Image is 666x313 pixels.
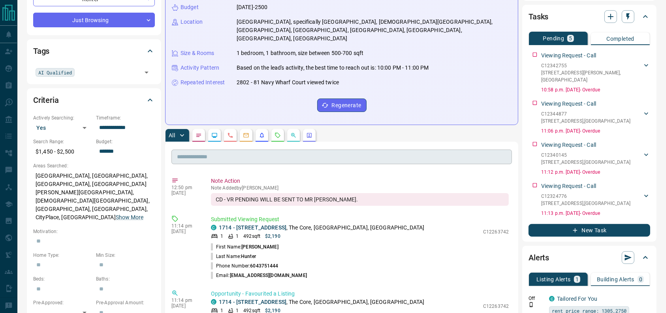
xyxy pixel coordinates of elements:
div: C12324776[STREET_ADDRESS],[GEOGRAPHIC_DATA] [541,191,650,209]
div: Tags [33,42,155,61]
p: 11:13 p.m. [DATE] - Overdue [541,210,650,217]
svg: Push Notification Only [529,302,534,307]
p: 1 [220,233,223,240]
p: Actively Searching: [33,114,92,121]
h2: Tasks [529,10,548,23]
p: [DATE] [171,190,199,196]
p: [DATE] [171,303,199,309]
div: Criteria [33,91,155,110]
p: Email: [211,272,307,279]
div: Yes [33,121,92,134]
p: 1 [576,277,579,282]
p: Baths: [96,275,155,283]
p: 1 [236,233,239,240]
div: C12344877[STREET_ADDRESS],[GEOGRAPHIC_DATA] [541,109,650,126]
div: C12340145[STREET_ADDRESS],[GEOGRAPHIC_DATA] [541,150,650,167]
div: Alerts [529,248,650,267]
p: 11:12 p.m. [DATE] - Overdue [541,169,650,176]
p: 11:06 p.m. [DATE] - Overdue [541,127,650,135]
button: Show More [116,213,143,222]
p: $1,450 - $2,500 [33,145,92,158]
p: , The Core, [GEOGRAPHIC_DATA], [GEOGRAPHIC_DATA] [219,298,424,306]
p: Motivation: [33,228,155,235]
svg: Listing Alerts [259,132,265,138]
span: AI Qualified [38,68,72,76]
button: Regenerate [317,99,367,112]
a: 1714 - [STREET_ADDRESS] [219,224,286,231]
p: Based on the lead's activity, the best time to reach out is: 10:00 PM - 11:00 PM [237,64,429,72]
p: [STREET_ADDRESS] , [GEOGRAPHIC_DATA] [541,200,630,207]
span: [PERSON_NAME] [241,244,278,250]
span: Hunter [241,254,256,259]
p: Beds: [33,275,92,283]
button: New Task [529,224,650,237]
p: [GEOGRAPHIC_DATA], [GEOGRAPHIC_DATA], [GEOGRAPHIC_DATA], [GEOGRAPHIC_DATA][PERSON_NAME][GEOGRAPHI... [33,169,155,224]
p: Repeated Interest [181,78,225,87]
p: 11:14 pm [171,223,199,229]
p: , The Core, [GEOGRAPHIC_DATA], [GEOGRAPHIC_DATA] [219,224,424,232]
p: [GEOGRAPHIC_DATA], specifically [GEOGRAPHIC_DATA], [DEMOGRAPHIC_DATA][GEOGRAPHIC_DATA], [GEOGRAPH... [237,18,512,43]
h2: Criteria [33,94,59,106]
p: Listing Alerts [536,277,571,282]
p: 10:58 p.m. [DATE] - Overdue [541,86,650,93]
p: Viewing Request - Call [541,100,596,108]
p: Viewing Request - Call [541,51,596,60]
p: C12263742 [483,303,509,310]
span: 6043751444 [250,263,278,269]
p: Activity Pattern [181,64,219,72]
svg: Requests [275,132,281,138]
div: C12342755[STREET_ADDRESS][PERSON_NAME],[GEOGRAPHIC_DATA] [541,61,650,85]
p: C12340145 [541,152,630,159]
p: Pending [543,36,564,41]
p: Size & Rooms [181,49,214,57]
div: condos.ca [211,299,216,305]
h2: Tags [33,45,49,57]
p: 1 bedroom, 1 bathroom, size between 500-700 sqft [237,49,363,57]
div: CD - VR PENDING WILL BE SENT TO MR [PERSON_NAME]. [211,193,509,206]
p: First Name: [211,243,278,250]
h2: Alerts [529,251,549,264]
p: Completed [606,36,634,42]
div: Just Browsing [33,13,155,27]
p: [STREET_ADDRESS] , [GEOGRAPHIC_DATA] [541,118,630,125]
p: Off [529,295,544,302]
svg: Agent Actions [306,132,312,138]
svg: Emails [243,132,249,138]
p: Last Name: [211,253,256,260]
svg: Lead Browsing Activity [211,132,218,138]
p: $2,190 [265,233,280,240]
p: [DATE] [171,229,199,234]
p: Budget: [96,138,155,145]
p: All [169,133,175,138]
p: 12:50 pm [171,185,199,190]
div: Tasks [529,7,650,26]
p: Budget [181,3,199,11]
p: Building Alerts [597,277,634,282]
div: condos.ca [549,296,555,302]
p: 492 sqft [243,233,260,240]
p: Home Type: [33,252,92,259]
p: Phone Number: [211,262,278,269]
p: Search Range: [33,138,92,145]
p: Location [181,18,203,26]
span: [EMAIL_ADDRESS][DOMAIN_NAME] [230,273,307,278]
div: condos.ca [211,225,216,230]
p: Timeframe: [96,114,155,121]
p: Viewing Request - Call [541,141,596,149]
svg: Calls [227,132,233,138]
button: Open [141,67,152,78]
p: 0 [639,277,642,282]
p: 5 [569,36,572,41]
svg: Opportunities [290,132,297,138]
p: Pre-Approved: [33,299,92,306]
p: Submitted Viewing Request [211,215,509,224]
p: Opportunity - Favourited a Listing [211,290,509,298]
p: C12324776 [541,193,630,200]
a: 1714 - [STREET_ADDRESS] [219,299,286,305]
p: Pre-Approval Amount: [96,299,155,306]
svg: Notes [196,132,202,138]
p: [STREET_ADDRESS][PERSON_NAME] , [GEOGRAPHIC_DATA] [541,69,642,83]
p: C12263742 [483,228,509,235]
p: Areas Searched: [33,162,155,169]
p: [DATE]-2500 [237,3,267,11]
